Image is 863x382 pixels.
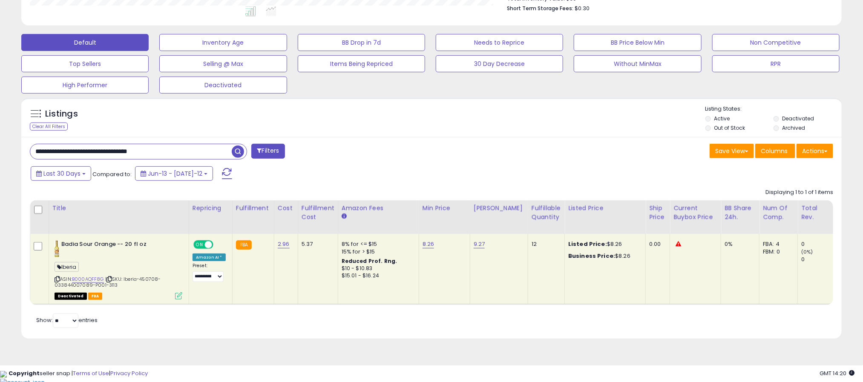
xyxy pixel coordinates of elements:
div: 8% for <= $15 [342,240,412,248]
div: [PERSON_NAME] [474,204,524,213]
span: Jun-13 - [DATE]-12 [148,169,202,178]
div: Total Rev. [801,204,832,222]
span: OFF [212,241,226,248]
span: Last 30 Days [43,169,81,178]
h5: Listings [45,108,78,120]
button: Default [21,34,149,51]
div: 12 [532,240,558,248]
button: Deactivated [159,77,287,94]
button: RPR [712,55,840,72]
span: | SKU: Iberia-450708-033844007089-P001-3113 [55,276,161,288]
small: (0%) [801,248,813,255]
div: 0% [725,240,753,248]
span: Compared to: [92,170,132,178]
div: $8.26 [568,252,639,260]
div: Min Price [423,204,466,213]
div: $10 - $10.83 [342,265,412,272]
div: Fulfillment Cost [302,204,334,222]
label: Out of Stock [714,124,745,131]
a: 8.26 [423,240,434,248]
b: Short Term Storage Fees: [507,5,574,12]
button: Last 30 Days [31,166,91,181]
div: FBM: 0 [763,248,791,256]
label: Active [714,115,730,122]
div: Cost [278,204,294,213]
span: Iberia [55,262,79,272]
button: Selling @ Max [159,55,287,72]
div: $15.01 - $16.24 [342,272,412,279]
button: Columns [755,144,795,158]
button: BB Price Below Min [574,34,701,51]
div: 5.37 [302,240,331,248]
div: BB Share 24h. [725,204,756,222]
b: Business Price: [568,252,615,260]
div: Listed Price [568,204,642,213]
small: FBA [236,240,252,250]
button: Jun-13 - [DATE]-12 [135,166,213,181]
div: 0.00 [649,240,663,248]
b: Badia Sour Orange -- 20 fl oz [61,240,165,251]
button: 30 Day Decrease [436,55,563,72]
small: Amazon Fees. [342,213,347,220]
div: Title [52,204,185,213]
span: Columns [761,147,788,155]
div: Repricing [193,204,229,213]
div: 15% for > $15 [342,248,412,256]
button: Needs to Reprice [436,34,563,51]
div: 0 [801,256,836,263]
button: Top Sellers [21,55,149,72]
div: Clear All Filters [30,123,68,131]
div: ASIN: [55,240,182,299]
span: All listings that are unavailable for purchase on Amazon for any reason other than out-of-stock [55,293,87,300]
button: Non Competitive [712,34,840,51]
div: 0 [801,240,836,248]
span: Show: entries [36,316,98,324]
div: Num of Comp. [763,204,794,222]
a: 2.96 [278,240,290,248]
button: BB Drop in 7d [298,34,425,51]
div: FBA: 4 [763,240,791,248]
button: Without MinMax [574,55,701,72]
span: ON [194,241,205,248]
span: $0.30 [575,4,590,12]
b: Reduced Prof. Rng. [342,257,397,265]
p: Listing States: [705,105,842,113]
div: Amazon Fees [342,204,415,213]
button: Actions [797,144,833,158]
div: Displaying 1 to 1 of 1 items [765,188,833,197]
img: 41T9YGRddcL._SL40_.jpg [55,240,59,257]
button: Save View [710,144,754,158]
div: $8.26 [568,240,639,248]
a: 9.27 [474,240,485,248]
button: Items Being Repriced [298,55,425,72]
span: FBA [88,293,103,300]
div: Preset: [193,263,226,282]
label: Archived [782,124,805,131]
button: Filters [251,144,285,159]
b: Listed Price: [568,240,607,248]
label: Deactivated [782,115,814,122]
a: B000AQFF8G [72,276,104,283]
button: High Performer [21,77,149,94]
div: Ship Price [649,204,666,222]
button: Inventory Age [159,34,287,51]
div: Amazon AI * [193,254,226,261]
div: Current Buybox Price [673,204,717,222]
div: Fulfillable Quantity [532,204,561,222]
div: Fulfillment [236,204,270,213]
